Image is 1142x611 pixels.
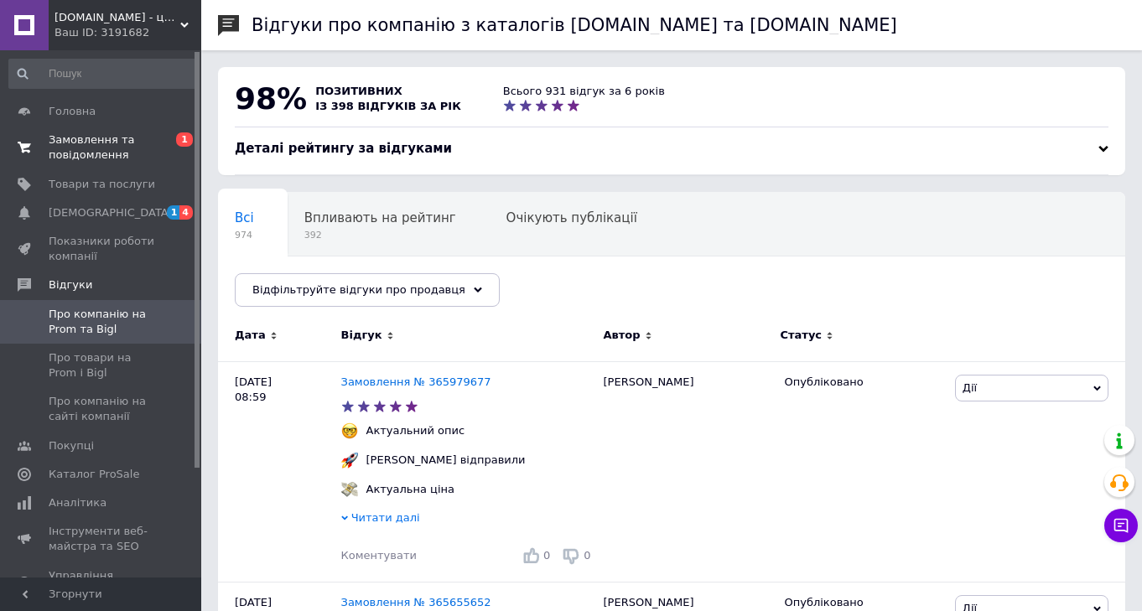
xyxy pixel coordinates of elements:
[304,229,456,241] span: 392
[218,361,341,582] div: [DATE] 08:59
[235,229,254,241] span: 974
[595,361,776,582] div: [PERSON_NAME]
[49,277,92,293] span: Відгуки
[235,210,254,225] span: Всі
[55,10,180,25] span: Tehnomagaz.com.ua - це передовий інтернет-магазин, спеціалізуючийся на продажу техніки
[963,381,977,394] span: Дії
[179,205,193,220] span: 4
[8,59,198,89] input: Пошук
[1104,509,1138,542] button: Чат з покупцем
[341,422,358,439] img: :nerd_face:
[235,81,307,116] span: 98%
[55,25,201,40] div: Ваш ID: 3191682
[503,84,665,99] div: Всього 931 відгук за 6 років
[781,328,823,343] span: Статус
[362,453,530,468] div: [PERSON_NAME] відправили
[49,438,94,453] span: Покупці
[604,328,641,343] span: Автор
[49,467,139,482] span: Каталог ProSale
[49,350,155,381] span: Про товари на Prom і Bigl
[49,568,155,598] span: Управління сайтом
[235,274,405,289] span: Опубліковані без комен...
[341,452,358,469] img: :rocket:
[49,132,155,163] span: Замовлення та повідомлення
[167,205,180,220] span: 1
[49,524,155,554] span: Інструменти веб-майстра та SEO
[341,481,358,498] img: :money_with_wings:
[49,104,96,119] span: Головна
[341,596,491,608] a: Замовлення № 365655652
[304,210,456,225] span: Впливають на рейтинг
[341,375,491,388] a: Замовлення № 365979677
[252,283,465,296] span: Відфільтруйте відгуки про продавця
[315,85,402,97] span: позитивних
[49,394,155,424] span: Про компанію на сайті компанії
[341,328,382,343] span: Відгук
[362,482,459,497] div: Актуальна ціна
[49,495,106,510] span: Аналітика
[315,100,461,112] span: із 398 відгуків за рік
[235,141,452,156] span: Деталі рейтингу за відгуками
[362,423,470,438] div: Актуальний опис
[351,511,420,524] span: Читати далі
[218,256,439,320] div: Опубліковані без коментаря
[785,375,942,390] div: Опубліковано
[49,177,155,192] span: Товари та послуги
[235,140,1108,158] div: Деталі рейтингу за відгуками
[341,510,595,530] div: Читати далі
[584,549,590,562] span: 0
[252,15,897,35] h1: Відгуки про компанію з каталогів [DOMAIN_NAME] та [DOMAIN_NAME]
[49,205,173,220] span: [DEMOGRAPHIC_DATA]
[341,549,417,562] span: Коментувати
[235,328,266,343] span: Дата
[543,549,550,562] span: 0
[785,595,942,610] div: Опубліковано
[176,132,193,147] span: 1
[506,210,637,225] span: Очікують публікації
[49,307,155,337] span: Про компанію на Prom та Bigl
[49,234,155,264] span: Показники роботи компанії
[341,548,417,563] div: Коментувати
